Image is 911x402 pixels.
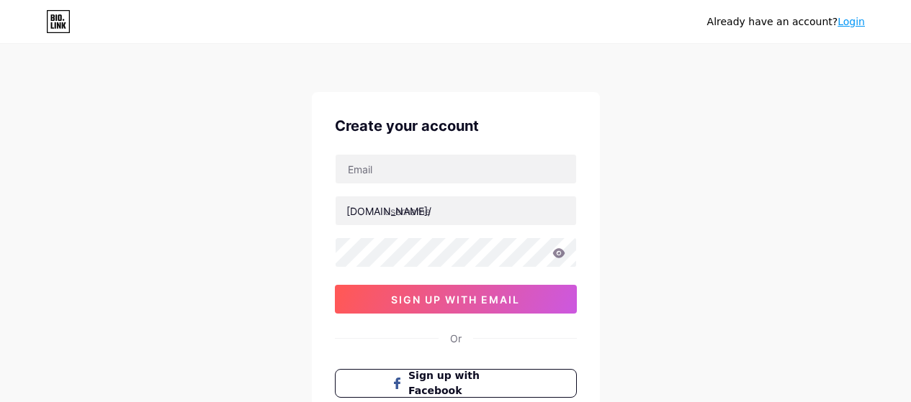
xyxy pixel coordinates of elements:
input: Email [336,155,576,183]
span: sign up with email [391,293,520,306]
div: Or [450,331,462,346]
div: Create your account [335,115,577,137]
button: Sign up with Facebook [335,369,577,398]
div: [DOMAIN_NAME]/ [346,204,431,219]
button: sign up with email [335,285,577,314]
div: Already have an account? [707,14,865,29]
span: Sign up with Facebook [408,368,520,398]
input: username [336,196,576,225]
a: Login [838,16,865,27]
